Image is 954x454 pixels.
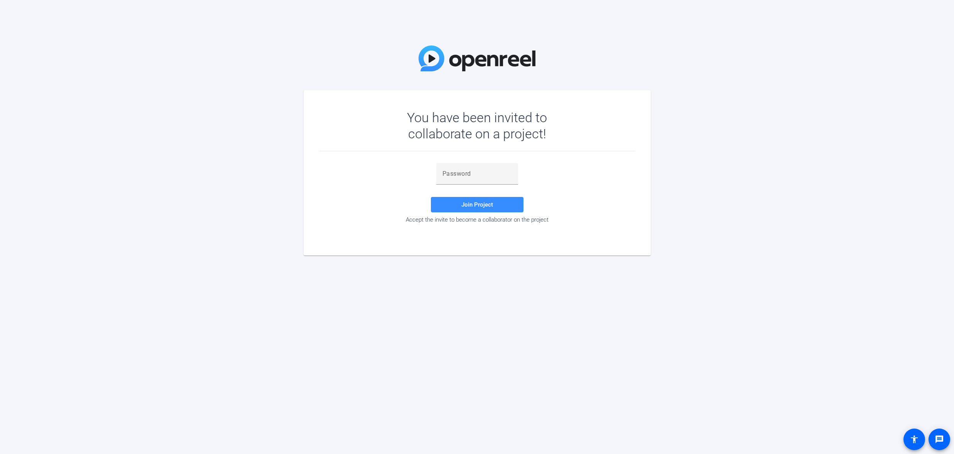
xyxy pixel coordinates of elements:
input: Password [442,169,512,178]
mat-icon: message [935,435,944,444]
div: You have been invited to collaborate on a project! [385,109,569,142]
mat-icon: accessibility [910,435,919,444]
img: OpenReel Logo [419,45,536,71]
button: Join Project [431,197,523,212]
div: Accept the invite to become a collaborator on the project [319,216,635,223]
span: Join Project [461,201,493,208]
